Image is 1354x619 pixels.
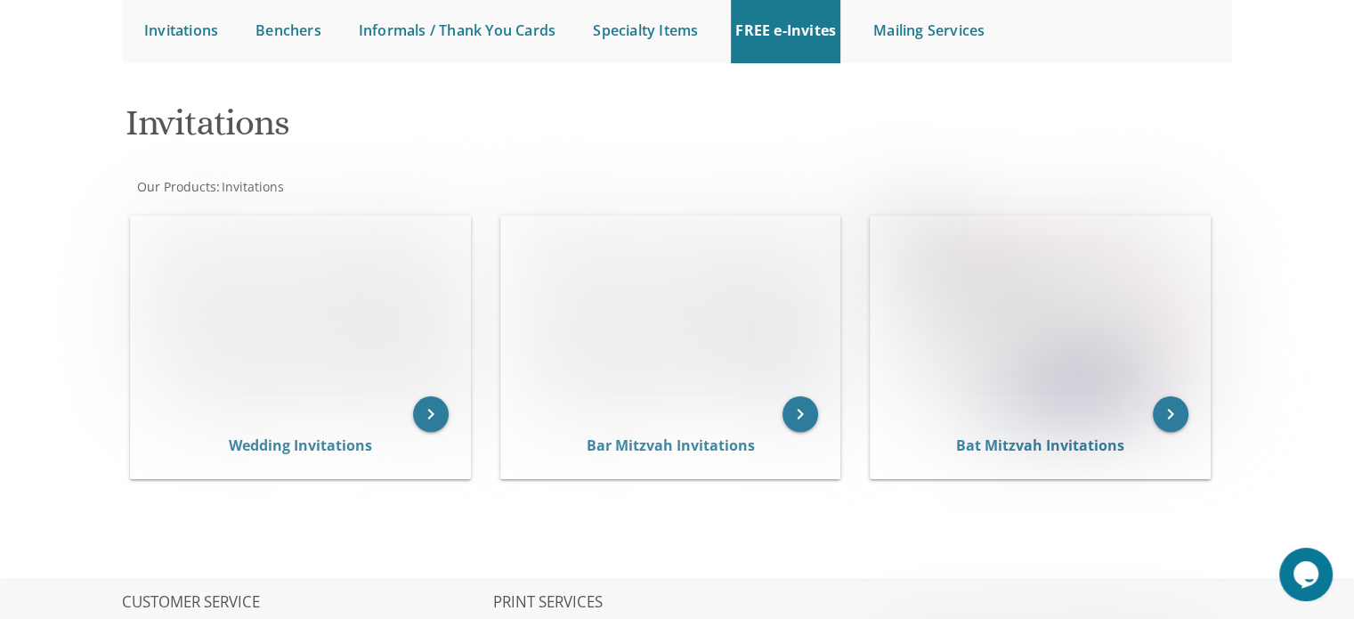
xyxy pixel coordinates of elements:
a: Wedding Invitations [229,436,372,455]
img: Wedding Invitations [131,216,470,414]
h1: Invitations [126,103,852,156]
span: Invitations [222,178,284,195]
a: Bar Mitzvah Invitations [586,436,754,455]
h2: CUSTOMER SERVICE [122,594,491,612]
iframe: chat widget [1279,548,1336,601]
a: Our Products [135,178,216,195]
a: keyboard_arrow_right [413,396,449,432]
a: Invitations [220,178,284,195]
div: : [122,178,677,196]
img: Bat Mitzvah Invitations [871,216,1210,414]
h2: PRINT SERVICES [493,594,862,612]
a: keyboard_arrow_right [782,396,818,432]
a: keyboard_arrow_right [1153,396,1188,432]
img: Bar Mitzvah Invitations [501,216,840,414]
a: Bat Mitzvah Invitations [956,436,1124,455]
